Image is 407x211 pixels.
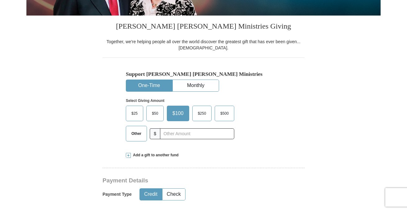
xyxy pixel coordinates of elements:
[160,128,234,139] input: Other Amount
[103,192,132,197] h5: Payment Type
[103,16,304,39] h3: [PERSON_NAME] [PERSON_NAME] Ministries Giving
[126,80,172,91] button: One-Time
[173,80,219,91] button: Monthly
[126,99,164,103] strong: Select Giving Amount
[128,129,144,138] span: Other
[103,39,304,51] div: Together, we're helping people all over the world discover the greatest gift that has ever been g...
[195,109,209,118] span: $250
[131,153,179,158] span: Add a gift to another fund
[128,109,141,118] span: $25
[140,189,162,200] button: Credit
[149,109,161,118] span: $50
[126,71,281,77] h5: Support [PERSON_NAME] [PERSON_NAME] Ministries
[103,177,261,184] h3: Payment Details
[162,189,185,200] button: Check
[217,109,232,118] span: $500
[169,109,187,118] span: $100
[150,128,160,139] span: $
